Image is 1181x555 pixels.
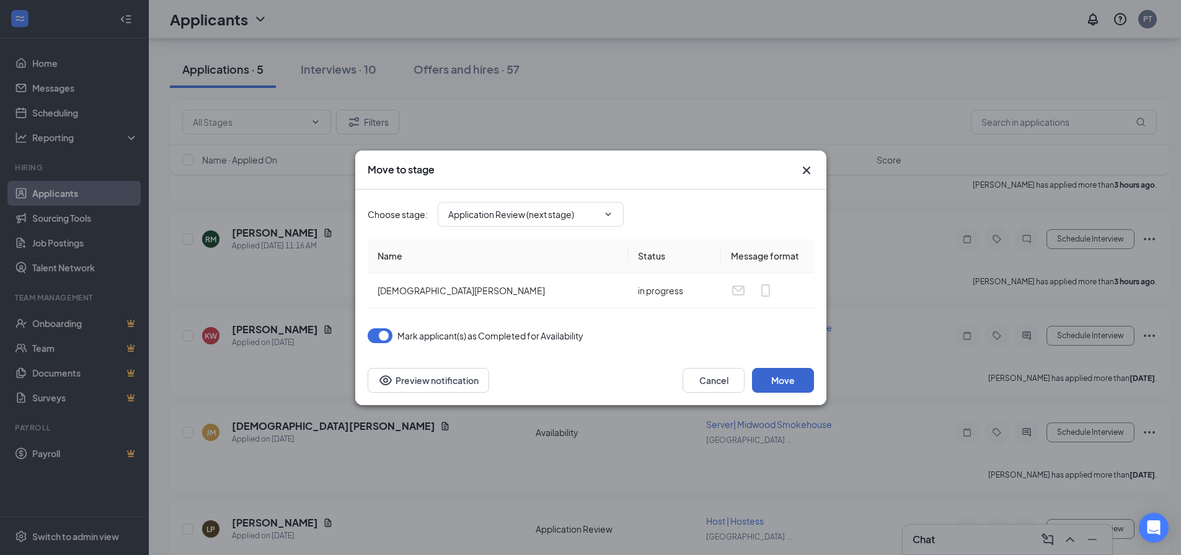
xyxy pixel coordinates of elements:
[758,283,773,298] svg: MobileSms
[628,273,721,308] td: in progress
[368,239,628,273] th: Name
[378,285,545,296] span: [DEMOGRAPHIC_DATA][PERSON_NAME]
[721,239,814,273] th: Message format
[368,208,428,221] span: Choose stage :
[397,328,583,343] span: Mark applicant(s) as Completed for Availability
[731,283,746,298] svg: Email
[799,163,814,178] button: Close
[378,373,393,388] svg: Eye
[683,368,745,393] button: Cancel
[799,163,814,178] svg: Cross
[603,209,613,219] svg: ChevronDown
[368,163,435,177] h3: Move to stage
[752,368,814,393] button: Move
[628,239,721,273] th: Status
[368,368,489,393] button: Preview notificationEye
[1139,513,1169,543] div: Open Intercom Messenger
